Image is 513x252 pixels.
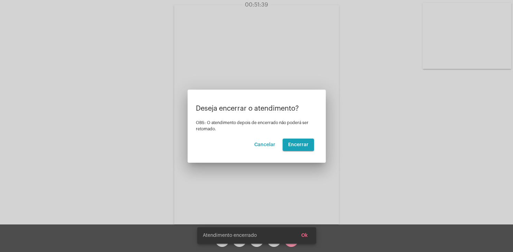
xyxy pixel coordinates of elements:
[245,2,268,8] span: 00:51:39
[301,233,308,238] span: Ok
[288,142,308,147] span: Encerrar
[196,105,317,112] p: Deseja encerrar o atendimento?
[283,139,314,151] button: Encerrar
[254,142,275,147] span: Cancelar
[196,121,308,131] span: OBS: O atendimento depois de encerrado não poderá ser retomado.
[249,139,281,151] button: Cancelar
[203,232,257,239] span: Atendimento encerrado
